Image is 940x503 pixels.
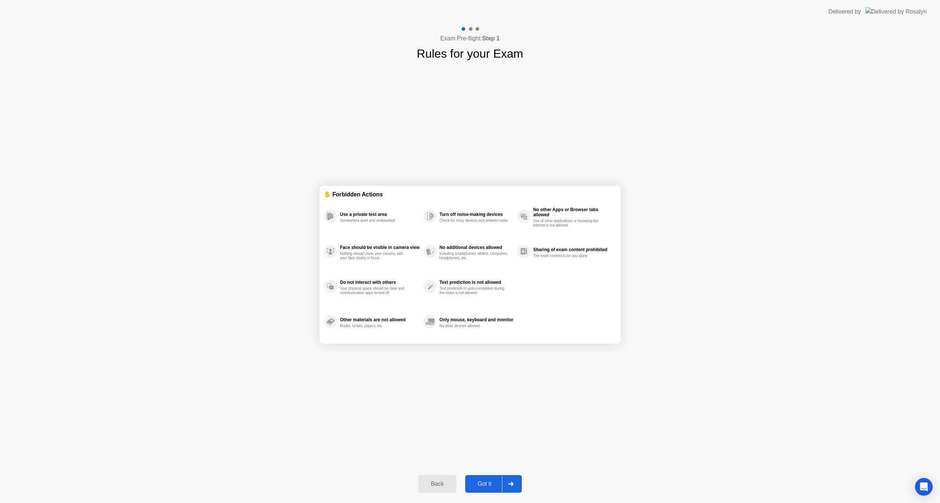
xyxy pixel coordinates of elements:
h4: Exam Pre-flight: [440,34,500,43]
button: Got it [465,475,522,493]
div: Use a private test area [340,212,420,217]
div: Face should be visible in camera view [340,245,420,250]
div: Use of other applications or browsing the internet is not allowed [533,219,603,228]
div: No additional devices allowed [440,245,513,250]
div: Nothing should cover your camera, with your face clearly in focus [340,251,409,260]
div: The exam content is for you alone [533,254,603,258]
div: Other materials are not allowed [340,317,420,322]
div: Only mouse, keyboard and monitor [440,317,513,322]
div: Open Intercom Messenger [915,478,933,496]
div: Text prediction is not allowed [440,280,513,285]
div: Your physical space should be clear and communication apps turned off [340,286,409,295]
div: Books, scripts, papers, etc [340,324,409,328]
div: Somewhere quiet and undisturbed [340,218,409,223]
div: Including smartphones, tablets, computers, headphones, etc. [440,251,509,260]
button: Back [418,475,456,493]
div: Back [420,481,454,487]
div: Text prediction or auto-completion during the exam is not allowed [440,286,509,295]
div: Turn off noise-making devices [440,212,513,217]
div: Sharing of exam content prohibited [533,247,612,252]
img: Delivered by Rosalyn [865,7,927,16]
div: Delivered by [828,7,861,16]
div: ✋ Forbidden Actions [324,190,616,199]
h1: Rules for your Exam [417,45,523,62]
div: Do not interact with others [340,280,420,285]
div: No other devices allowed [440,324,509,328]
div: Check for noisy devices and ambient noise [440,218,509,223]
div: No other Apps or Browser tabs allowed [533,207,612,217]
div: Got it [467,481,502,487]
b: Step 1 [482,35,500,41]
